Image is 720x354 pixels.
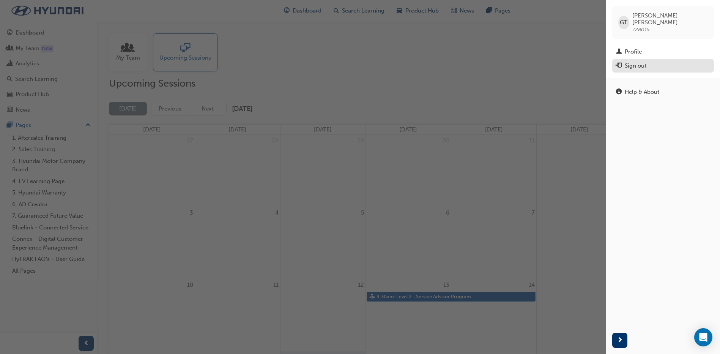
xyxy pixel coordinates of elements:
[612,45,714,59] a: Profile
[616,49,622,55] span: man-icon
[632,26,650,33] span: 728015
[625,62,646,70] div: Sign out
[632,12,708,26] span: [PERSON_NAME] [PERSON_NAME]
[616,63,622,70] span: exit-icon
[612,59,714,73] button: Sign out
[612,85,714,99] a: Help & About
[625,88,659,96] div: Help & About
[616,89,622,96] span: info-icon
[694,328,712,346] div: Open Intercom Messenger
[620,18,627,27] span: GT
[625,47,642,56] div: Profile
[617,336,623,345] span: next-icon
